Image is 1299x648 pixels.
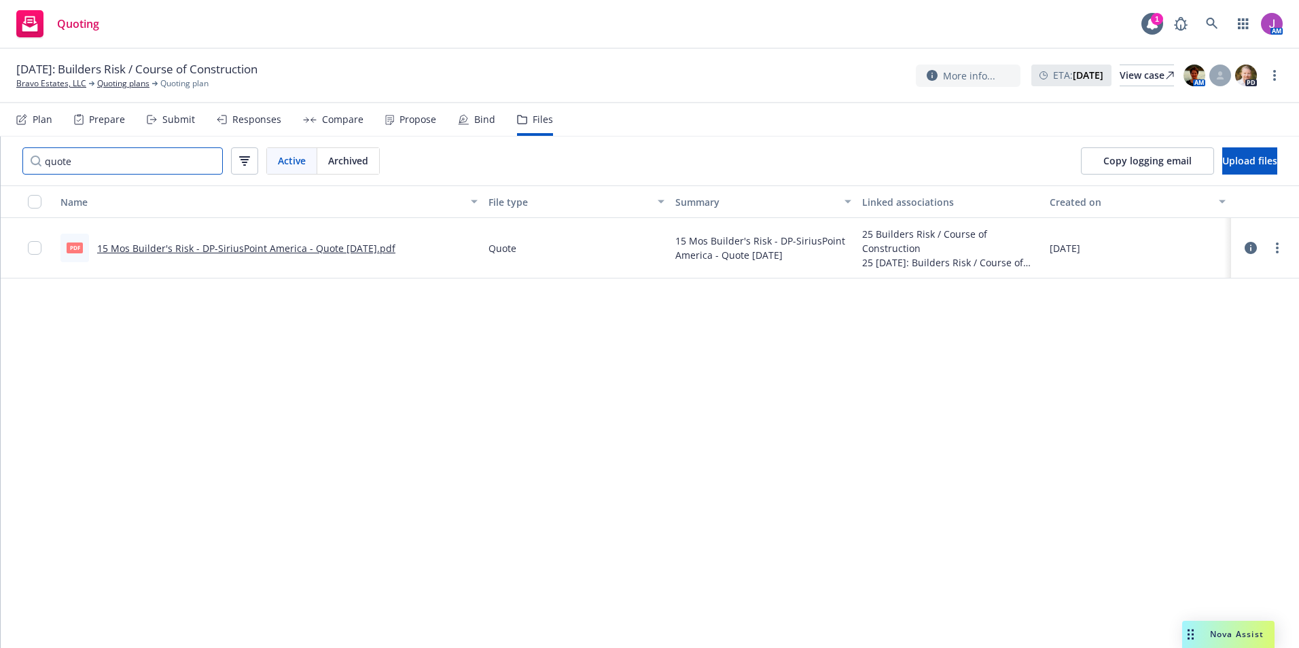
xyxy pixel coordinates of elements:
div: Files [533,114,553,125]
span: Active [278,154,306,168]
span: Quote [488,241,516,255]
div: Summary [675,195,836,209]
button: Copy logging email [1081,147,1214,175]
a: Bravo Estates, LLC [16,77,86,90]
span: Archived [328,154,368,168]
div: Created on [1050,195,1211,209]
div: Submit [162,114,195,125]
span: [DATE] [1050,241,1080,255]
a: Search [1198,10,1226,37]
span: ETA : [1053,68,1103,82]
button: Nova Assist [1182,621,1275,648]
span: More info... [943,69,995,83]
input: Select all [28,195,41,209]
img: photo [1235,65,1257,86]
a: Report a Bug [1167,10,1194,37]
div: Plan [33,114,52,125]
a: Switch app [1230,10,1257,37]
div: Bind [474,114,495,125]
a: View case [1120,65,1174,86]
span: Copy logging email [1103,154,1192,167]
div: Prepare [89,114,125,125]
strong: [DATE] [1073,69,1103,82]
div: Linked associations [862,195,1038,209]
a: more [1269,240,1285,256]
div: 25 Builders Risk / Course of Construction [862,227,1038,255]
a: 15 Mos Builder's Risk - DP-SiriusPoint America - Quote [DATE].pdf [97,242,395,255]
span: [DATE]: Builders Risk / Course of Construction [16,61,257,77]
div: 25 [DATE]: Builders Risk / Course of Construction [862,255,1038,270]
span: 15 Mos Builder's Risk - DP-SiriusPoint America - Quote [DATE] [675,234,851,262]
button: Summary [670,185,857,218]
button: Linked associations [857,185,1044,218]
img: photo [1184,65,1205,86]
a: Quoting [11,5,105,43]
span: pdf [67,242,83,253]
div: Name [60,195,463,209]
span: Quoting plan [160,77,209,90]
div: Propose [399,114,436,125]
div: Responses [232,114,281,125]
a: Quoting plans [97,77,149,90]
div: Drag to move [1182,621,1199,648]
button: Upload files [1222,147,1277,175]
img: photo [1261,13,1283,35]
input: Search by keyword... [22,147,223,175]
span: Nova Assist [1210,628,1264,640]
button: More info... [916,65,1020,87]
button: Created on [1044,185,1231,218]
button: Name [55,185,483,218]
button: File type [483,185,670,218]
div: File type [488,195,649,209]
span: Quoting [57,18,99,29]
a: more [1266,67,1283,84]
div: Compare [322,114,363,125]
div: 1 [1151,13,1163,25]
input: Toggle Row Selected [28,241,41,255]
span: Upload files [1222,154,1277,167]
